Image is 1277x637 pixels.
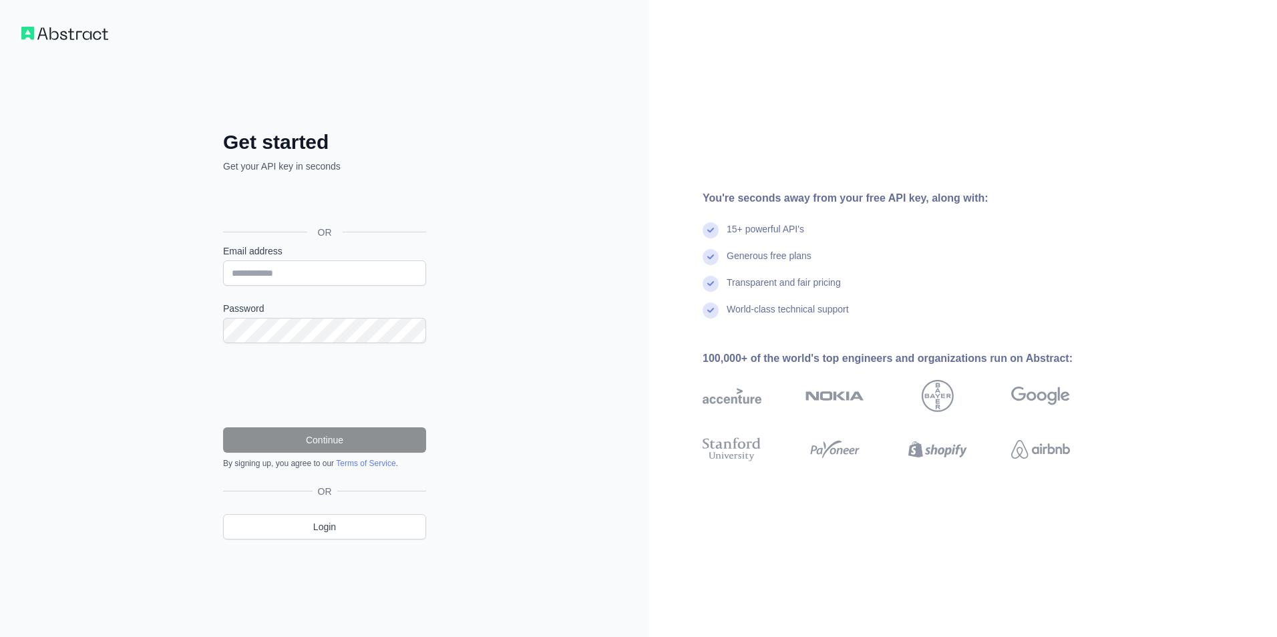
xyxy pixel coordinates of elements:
[703,380,761,412] img: accenture
[805,380,864,412] img: nokia
[216,188,430,217] iframe: Botón de Acceder con Google
[223,302,426,315] label: Password
[223,427,426,453] button: Continue
[727,276,841,302] div: Transparent and fair pricing
[21,27,108,40] img: Workflow
[727,302,849,329] div: World-class technical support
[703,249,719,265] img: check mark
[805,435,864,464] img: payoneer
[223,244,426,258] label: Email address
[223,514,426,540] a: Login
[727,249,811,276] div: Generous free plans
[703,222,719,238] img: check mark
[313,485,337,498] span: OR
[223,130,426,154] h2: Get started
[223,359,426,411] iframe: reCAPTCHA
[703,351,1113,367] div: 100,000+ of the world's top engineers and organizations run on Abstract:
[223,160,426,173] p: Get your API key in seconds
[908,435,967,464] img: shopify
[1011,380,1070,412] img: google
[703,276,719,292] img: check mark
[703,190,1113,206] div: You're seconds away from your free API key, along with:
[922,380,954,412] img: bayer
[727,222,804,249] div: 15+ powerful API's
[223,458,426,469] div: By signing up, you agree to our .
[307,226,343,239] span: OR
[703,302,719,318] img: check mark
[1011,435,1070,464] img: airbnb
[703,435,761,464] img: stanford university
[336,459,395,468] a: Terms of Service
